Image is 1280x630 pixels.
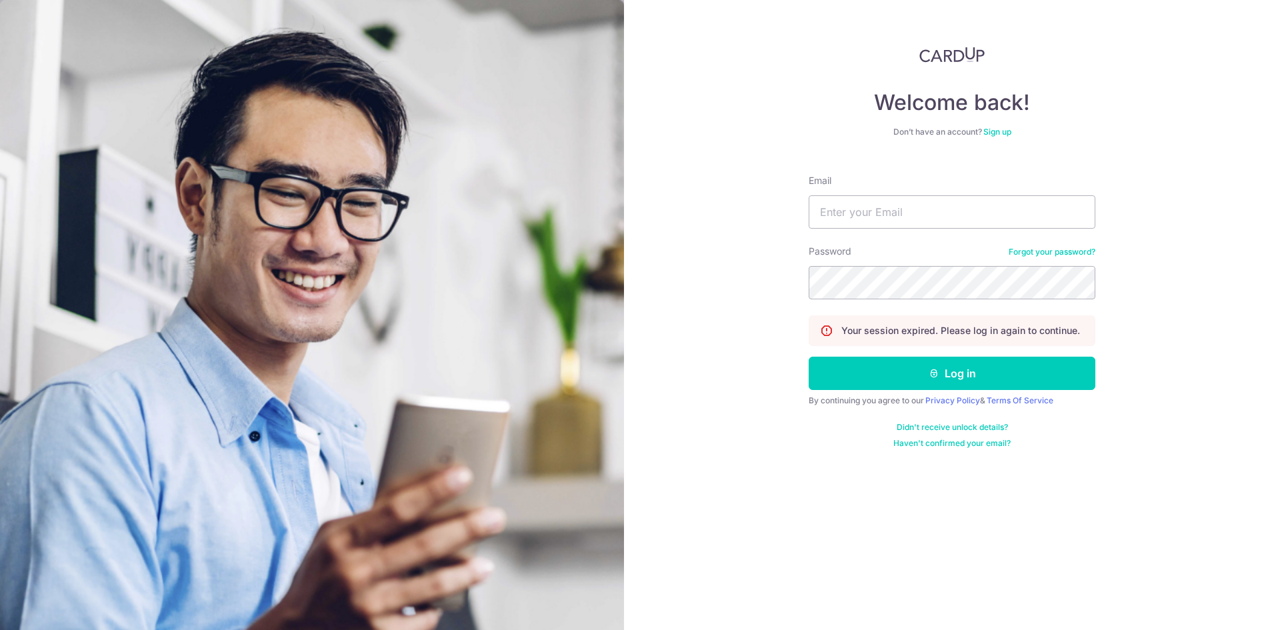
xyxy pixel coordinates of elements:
a: Forgot your password? [1009,247,1095,257]
button: Log in [809,357,1095,390]
a: Didn't receive unlock details? [897,422,1008,433]
h4: Welcome back! [809,89,1095,116]
a: Sign up [983,127,1011,137]
label: Email [809,174,831,187]
input: Enter your Email [809,195,1095,229]
div: Don’t have an account? [809,127,1095,137]
a: Terms Of Service [987,395,1053,405]
div: By continuing you agree to our & [809,395,1095,406]
a: Haven't confirmed your email? [893,438,1011,449]
img: CardUp Logo [919,47,985,63]
p: Your session expired. Please log in again to continue. [841,324,1080,337]
a: Privacy Policy [925,395,980,405]
label: Password [809,245,851,258]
